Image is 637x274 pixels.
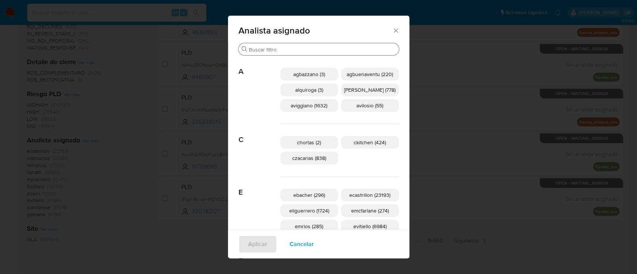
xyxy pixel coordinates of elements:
span: agbuenaventu (220) [347,70,393,78]
span: chortas (2) [297,139,321,146]
div: ckitchen (424) [341,136,399,149]
button: Cancelar [280,235,324,253]
span: C [238,124,280,144]
span: czacarias (838) [292,154,326,162]
span: A [238,56,280,76]
span: emrios (285) [295,223,323,230]
span: ebacher (296) [293,191,325,199]
div: avilosio (55) [341,99,399,112]
div: czacarias (838) [280,152,338,164]
div: evitiello (6984) [341,220,399,233]
span: alquiroga (3) [295,86,323,94]
span: Analista asignado [238,26,393,35]
div: chortas (2) [280,136,338,149]
div: alquiroga (3) [280,84,338,96]
div: aviggiano (1632) [280,99,338,112]
span: E [238,177,280,197]
span: [PERSON_NAME] (778) [344,86,396,94]
div: [PERSON_NAME] (778) [341,84,399,96]
span: ecastrillon (23193) [349,191,390,199]
span: aviggiano (1632) [291,102,327,109]
span: ckitchen (424) [354,139,386,146]
div: eliguerrero (1724) [280,204,338,217]
span: emcfarlane (274) [351,207,389,214]
div: agbuenaventu (220) [341,68,399,81]
span: evitiello (6984) [353,223,387,230]
div: agbazzano (3) [280,68,338,81]
input: Buscar filtro [249,46,396,53]
div: ecastrillon (23193) [341,189,399,201]
div: ebacher (296) [280,189,338,201]
button: Cerrar [392,27,399,34]
span: Cancelar [290,236,314,252]
div: emrios (285) [280,220,338,233]
div: emcfarlane (274) [341,204,399,217]
span: avilosio (55) [356,102,383,109]
span: agbazzano (3) [293,70,325,78]
span: eliguerrero (1724) [289,207,329,214]
button: Buscar [241,46,247,52]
